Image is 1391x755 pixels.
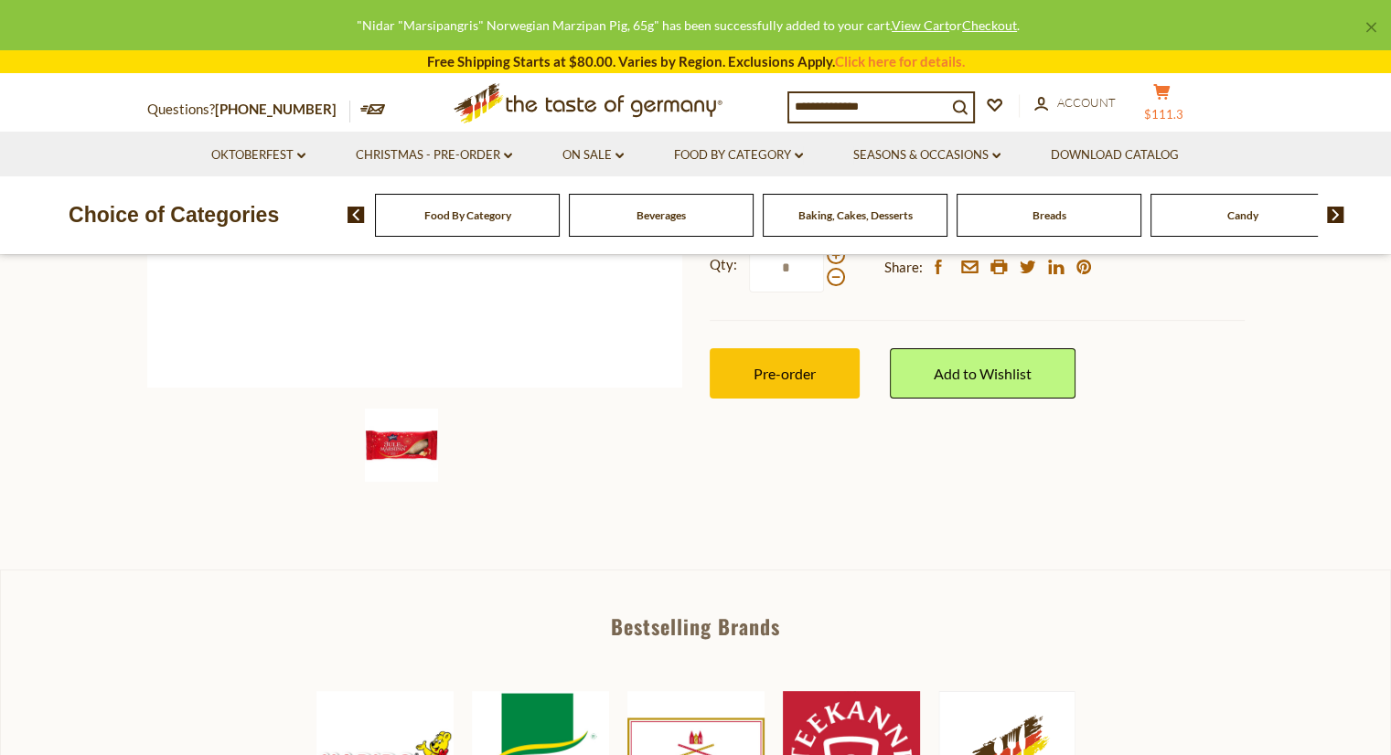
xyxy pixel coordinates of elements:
[1034,93,1116,113] a: Account
[147,98,350,122] p: Questions?
[1327,207,1344,223] img: next arrow
[710,348,860,399] button: Pre-order
[674,145,803,165] a: Food By Category
[892,17,949,33] a: View Cart
[798,208,913,222] a: Baking, Cakes, Desserts
[749,242,824,292] input: Qty:
[710,253,737,276] strong: Qty:
[15,15,1362,36] div: "Nidar "Marsipangris" Norwegian Marzipan Pig, 65g" has been successfully added to your cart. or .
[1227,208,1258,222] a: Candy
[962,17,1017,33] a: Checkout
[211,145,305,165] a: Oktoberfest
[215,101,337,117] a: [PHONE_NUMBER]
[562,145,624,165] a: On Sale
[754,365,816,382] span: Pre-order
[853,145,1000,165] a: Seasons & Occasions
[1033,208,1066,222] a: Breads
[1365,22,1376,33] a: ×
[637,208,686,222] a: Beverages
[1,616,1390,636] div: Bestselling Brands
[424,208,511,222] a: Food By Category
[1051,145,1179,165] a: Download Catalog
[835,53,965,69] a: Click here for details.
[1057,95,1116,110] span: Account
[890,348,1075,399] a: Add to Wishlist
[356,145,512,165] a: Christmas - PRE-ORDER
[1144,107,1183,122] span: $111.3
[1135,83,1190,129] button: $111.3
[348,207,365,223] img: previous arrow
[365,409,438,482] img: Nidar "Marsipangris" Norwegian Marzipan Pig, 65g
[884,256,923,279] span: Share:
